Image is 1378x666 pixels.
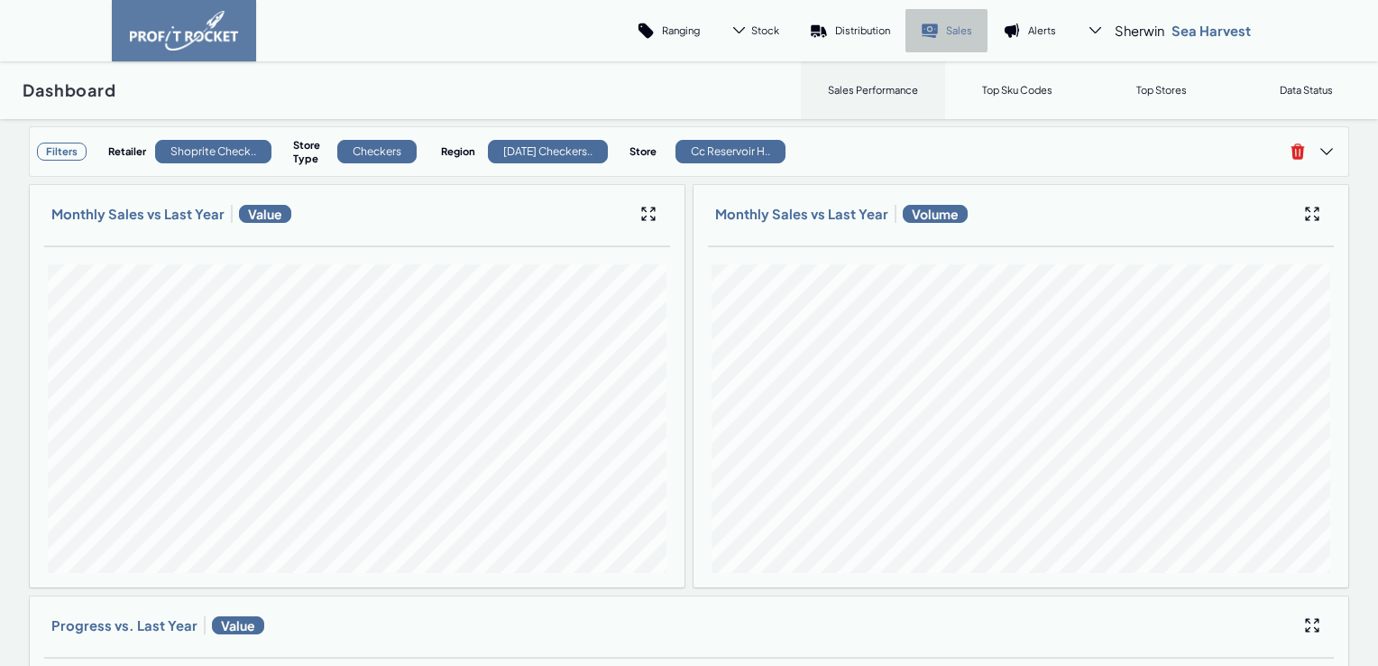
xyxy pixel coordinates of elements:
div: [DATE] Checkers.. [488,140,608,163]
p: Sales [946,23,972,37]
span: Sherwin [1115,22,1164,40]
div: Shoprite Check.. [155,140,271,163]
a: Ranging [621,9,715,52]
img: image [130,11,238,51]
div: Checkers [337,140,417,163]
p: Ranging [662,23,700,37]
div: Cc Reservoir H.. [675,140,785,163]
h3: Monthly Sales vs Last Year [51,205,225,223]
h3: Progress vs. Last Year [51,616,198,634]
a: Alerts [988,9,1071,52]
h4: Region [441,144,479,158]
p: Distribution [835,23,890,37]
h3: Filters [37,143,87,161]
h3: Monthly Sales vs Last Year [715,205,888,223]
p: Sea Harvest [1171,22,1251,40]
p: Top Stores [1136,83,1187,97]
h4: Store [629,144,666,158]
p: Sales Performance [828,83,918,97]
span: Volume [903,205,968,223]
h4: Store Type [293,138,328,165]
span: Stock [751,23,779,37]
p: Alerts [1028,23,1056,37]
a: Distribution [795,9,905,52]
p: Data Status [1280,83,1333,97]
a: Sales [905,9,988,52]
span: Value [212,616,264,634]
h4: Retailer [108,144,146,158]
span: Value [239,205,291,223]
p: Top Sku Codes [982,83,1052,97]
